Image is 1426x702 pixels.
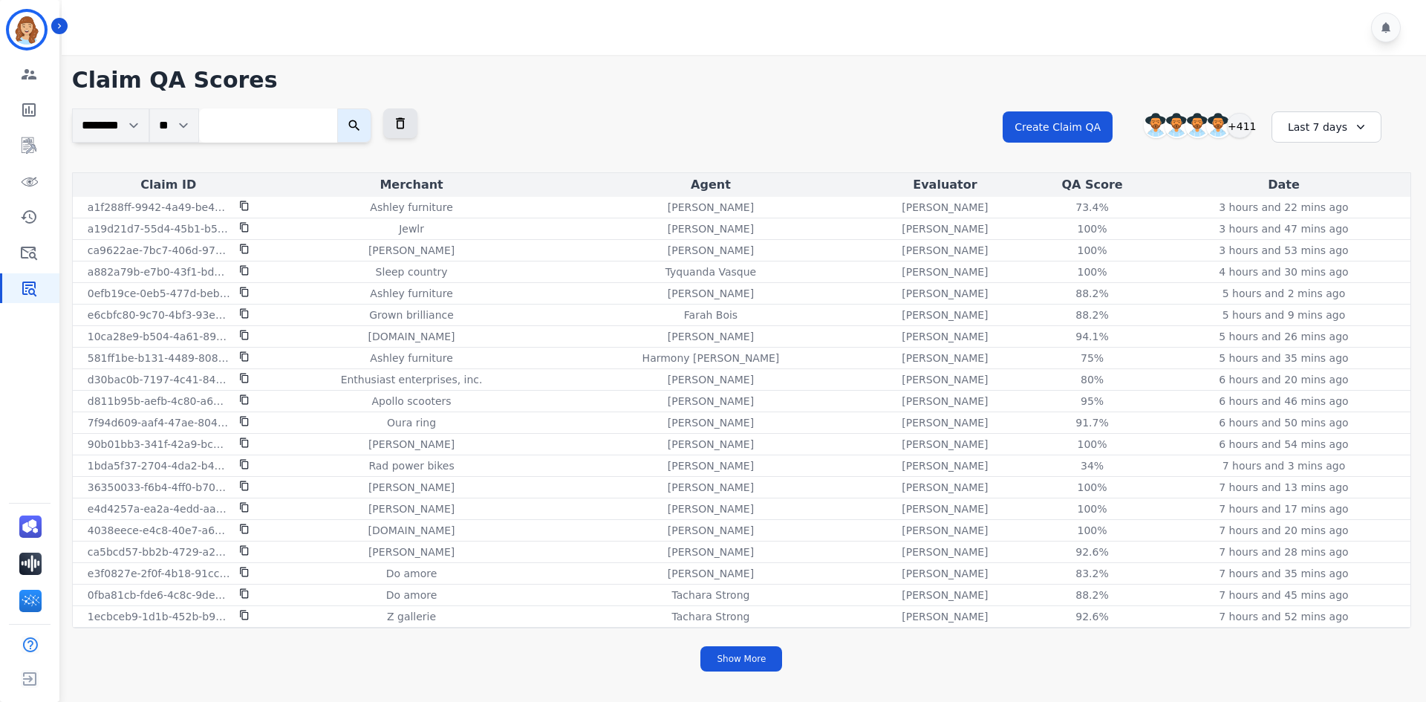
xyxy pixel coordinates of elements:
[88,458,230,473] p: 1bda5f37-2704-4da2-b49f-ab84a27e0a8a
[1059,221,1126,236] div: 100%
[1059,351,1126,365] div: 75%
[88,588,230,602] p: 0fba81cb-fde6-4c8c-9de6-69cd550a637a
[1059,394,1126,409] div: 95%
[1227,113,1252,138] div: +411
[88,415,230,430] p: 7f94d609-aaf4-47ae-804b-3e283bdffc9c
[9,12,45,48] img: Bordered avatar
[1059,308,1126,322] div: 88.2%
[88,200,230,215] p: a1f288ff-9942-4a49-be49-ef56177fa511
[561,176,859,194] div: Agent
[668,415,754,430] p: [PERSON_NAME]
[372,394,452,409] p: Apollo scooters
[902,501,988,516] p: [PERSON_NAME]
[88,394,230,409] p: d811b95b-aefb-4c80-a674-745c9f8e12e1
[672,588,750,602] p: Tachara Strong
[88,264,230,279] p: a882a79b-e7b0-43f1-bdeb-7570a5d053fa
[1219,329,1348,344] p: 5 hours and 26 mins ago
[1059,545,1126,559] div: 92.6%
[1059,200,1126,215] div: 73.4%
[1059,415,1126,430] div: 91.7%
[902,243,988,258] p: [PERSON_NAME]
[370,286,452,301] p: Ashley furniture
[866,176,1025,194] div: Evaluator
[1219,394,1348,409] p: 6 hours and 46 mins ago
[88,545,230,559] p: ca5bcd57-bb2b-4729-a236-39658c927e09
[902,609,988,624] p: [PERSON_NAME]
[1219,566,1348,581] p: 7 hours and 35 mins ago
[387,609,436,624] p: Z gallerie
[1059,286,1126,301] div: 88.2%
[902,308,988,322] p: [PERSON_NAME]
[1003,111,1113,143] button: Create Claim QA
[902,264,988,279] p: [PERSON_NAME]
[1059,566,1126,581] div: 83.2%
[399,221,424,236] p: Jewlr
[668,458,754,473] p: [PERSON_NAME]
[88,437,230,452] p: 90b01bb3-341f-42a9-bc30-bd3c01f5763f
[668,286,754,301] p: [PERSON_NAME]
[672,609,750,624] p: Tachara Strong
[902,329,988,344] p: [PERSON_NAME]
[1219,264,1348,279] p: 4 hours and 30 mins ago
[1219,609,1348,624] p: 7 hours and 52 mins ago
[668,501,754,516] p: [PERSON_NAME]
[88,609,230,624] p: 1ecbceb9-1d1b-452b-b98c-317d71c22dba
[72,67,1411,94] h1: Claim QA Scores
[1272,111,1381,143] div: Last 7 days
[1219,588,1348,602] p: 7 hours and 45 mins ago
[368,480,455,495] p: [PERSON_NAME]
[1219,351,1348,365] p: 5 hours and 35 mins ago
[1219,200,1348,215] p: 3 hours and 22 mins ago
[267,176,556,194] div: Merchant
[902,200,988,215] p: [PERSON_NAME]
[1219,415,1348,430] p: 6 hours and 50 mins ago
[369,308,454,322] p: Grown brilliance
[668,221,754,236] p: [PERSON_NAME]
[1059,329,1126,344] div: 94.1%
[902,588,988,602] p: [PERSON_NAME]
[902,286,988,301] p: [PERSON_NAME]
[1059,372,1126,387] div: 80%
[370,351,452,365] p: Ashley furniture
[1222,308,1346,322] p: 5 hours and 9 mins ago
[88,372,230,387] p: d30bac0b-7197-4c41-8421-dfa8e1946169
[1030,176,1154,194] div: QA Score
[668,545,754,559] p: [PERSON_NAME]
[368,329,455,344] p: [DOMAIN_NAME]
[387,415,436,430] p: Oura ring
[902,523,988,538] p: [PERSON_NAME]
[368,437,455,452] p: [PERSON_NAME]
[902,480,988,495] p: [PERSON_NAME]
[902,394,988,409] p: [PERSON_NAME]
[88,308,230,322] p: e6cbfc80-9c70-4bf3-93eb-7f9dc4078b6c
[1219,221,1348,236] p: 3 hours and 47 mins ago
[88,566,230,581] p: e3f0827e-2f0f-4b18-91cc-b3a1134b1839
[88,523,230,538] p: 4038eece-e4c8-40e7-a6c2-4cea5a3b22ef
[1219,372,1348,387] p: 6 hours and 20 mins ago
[668,372,754,387] p: [PERSON_NAME]
[1059,264,1126,279] div: 100%
[376,264,448,279] p: Sleep country
[902,458,988,473] p: [PERSON_NAME]
[88,351,230,365] p: 581ff1be-b131-4489-8080-94df72cb1047
[88,329,230,344] p: 10ca28e9-b504-4a61-8975-cd71212cda07
[368,501,455,516] p: [PERSON_NAME]
[1219,480,1348,495] p: 7 hours and 13 mins ago
[368,243,455,258] p: [PERSON_NAME]
[1059,243,1126,258] div: 100%
[368,545,455,559] p: [PERSON_NAME]
[1222,458,1346,473] p: 7 hours and 3 mins ago
[902,415,988,430] p: [PERSON_NAME]
[668,480,754,495] p: [PERSON_NAME]
[1160,176,1407,194] div: Date
[1059,523,1126,538] div: 100%
[1219,523,1348,538] p: 7 hours and 20 mins ago
[368,458,454,473] p: Rad power bikes
[700,646,782,672] button: Show More
[1219,243,1348,258] p: 3 hours and 53 mins ago
[386,566,437,581] p: Do amore
[1059,588,1126,602] div: 88.2%
[88,286,230,301] p: 0efb19ce-0eb5-477d-beb2-4ea22f40d558
[1222,286,1346,301] p: 5 hours and 2 mins ago
[88,243,230,258] p: ca9622ae-7bc7-406d-9756-59c981eaa77c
